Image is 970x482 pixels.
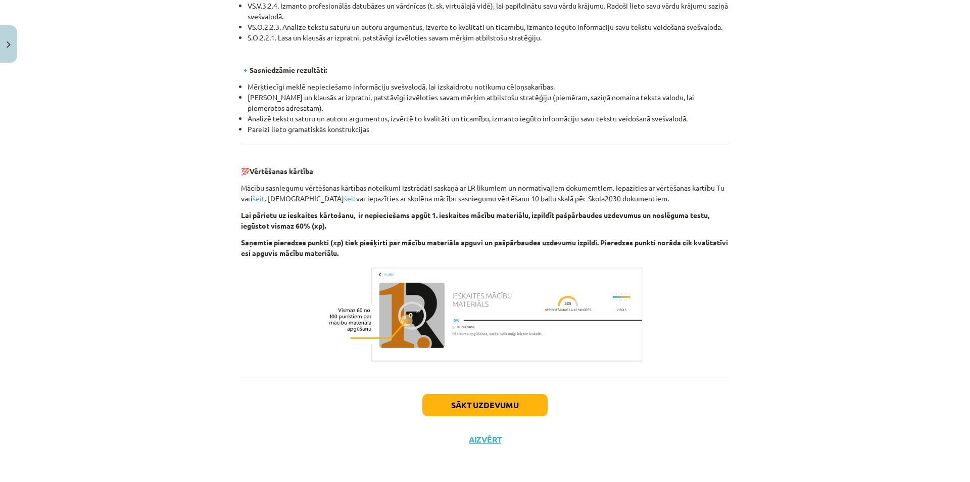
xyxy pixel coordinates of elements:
b: Lai pārietu uz ieskaites kārtošanu, ir nepieciešams apgūt 1. ieskaites mācību materiālu, izpildīt... [241,210,709,230]
li: Pareizi lieto gramatiskās konstrukcijas [248,124,729,135]
li: Analizē tekstu saturu un autoru argumentus, izvērtē to kvalitāti un ticamību, izmanto iegūto info... [248,113,729,124]
a: šeit [344,194,356,203]
b: Saņemtie pieredzes punkti (xp) tiek piešķirti par mācību materiāla apguvi un pašpārbaudes uzdevum... [241,238,728,257]
li: S.O.2.2.1. Lasa un klausās ar izpratni, patstāvīgi izvēloties savam mērķim atbilstošu stratēģiju. [248,32,729,43]
p: 🔹 [241,65,729,75]
button: Aizvērt [466,434,504,445]
li: VS.V.3.2.4. Izmanto profesionālās datubāzes un vārdnīcas (t. sk. virtuālajā vidē), lai papildināt... [248,1,729,22]
p: 💯 [241,155,729,177]
p: Mācību sasniegumu vērtēšanas kārtības noteikumi izstrādāti saskaņā ar LR likumiem un normatīvajie... [241,183,729,204]
a: šeit [253,194,265,203]
li: VS.O.2.2.3. Analizē tekstu saturu un autoru argumentus, izvērtē to kvalitāti un ticamību, izmanto... [248,22,729,32]
button: Sākt uzdevumu [422,394,548,416]
img: icon-close-lesson-0947bae3869378f0d4975bcd49f059093ad1ed9edebbc8119c70593378902aed.svg [7,41,11,48]
strong: Sasniedzāmie rezultāti: [250,65,327,74]
b: Vērtēšanas kārtība [250,166,313,176]
li: [PERSON_NAME] un klausās ar izpratni, patstāvīgi izvēloties savam mērķim atbilstošu stratēģiju (p... [248,92,729,113]
li: Mērķtiecīgi meklē nepieciešamo informāciju svešvalodā, lai izskaidrotu notikumu cēloņsakarības. [248,81,729,92]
